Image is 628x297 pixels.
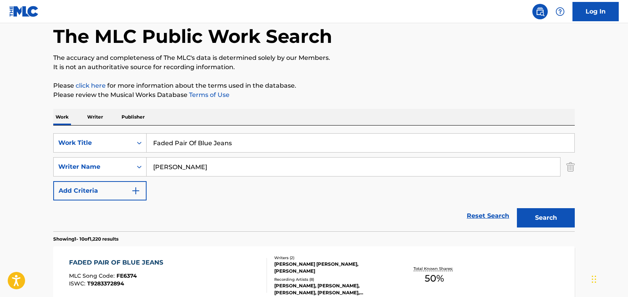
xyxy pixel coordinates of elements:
[274,282,391,296] div: [PERSON_NAME], [PERSON_NAME], [PERSON_NAME], [PERSON_NAME], [PERSON_NAME]
[53,81,575,90] p: Please for more information about the terms used in the database.
[552,4,568,19] div: Help
[69,280,87,287] span: ISWC :
[274,261,391,275] div: [PERSON_NAME] [PERSON_NAME], [PERSON_NAME]
[274,255,391,261] div: Writers ( 2 )
[85,109,105,125] p: Writer
[589,260,628,297] iframe: Chat Widget
[274,277,391,282] div: Recording Artists ( 8 )
[555,7,565,16] img: help
[69,272,116,279] span: MLC Song Code :
[53,63,575,72] p: It is not an authoritative source for recording information.
[76,82,106,89] a: click here
[53,25,332,48] h1: The MLC Public Work Search
[87,280,124,287] span: T9283372894
[53,236,118,243] p: Showing 1 - 10 of 1,220 results
[572,2,619,21] a: Log In
[131,186,140,195] img: 9d2ae6d4665cec9f34b9.svg
[69,258,167,267] div: FADED PAIR OF BLUE JEANS
[517,208,575,227] button: Search
[116,272,137,279] span: FE6374
[425,272,444,285] span: 50 %
[58,162,128,171] div: Writer Name
[58,138,128,148] div: Work Title
[53,181,147,200] button: Add Criteria
[187,91,230,98] a: Terms of Use
[53,109,71,125] p: Work
[532,4,548,19] a: Public Search
[592,268,596,291] div: Drag
[414,266,455,272] p: Total Known Shares:
[53,53,575,63] p: The accuracy and completeness of The MLC's data is determined solely by our Members.
[535,7,545,16] img: search
[53,90,575,100] p: Please review the Musical Works Database
[566,157,575,177] img: Delete Criterion
[119,109,147,125] p: Publisher
[9,6,39,17] img: MLC Logo
[53,133,575,231] form: Search Form
[463,207,513,224] a: Reset Search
